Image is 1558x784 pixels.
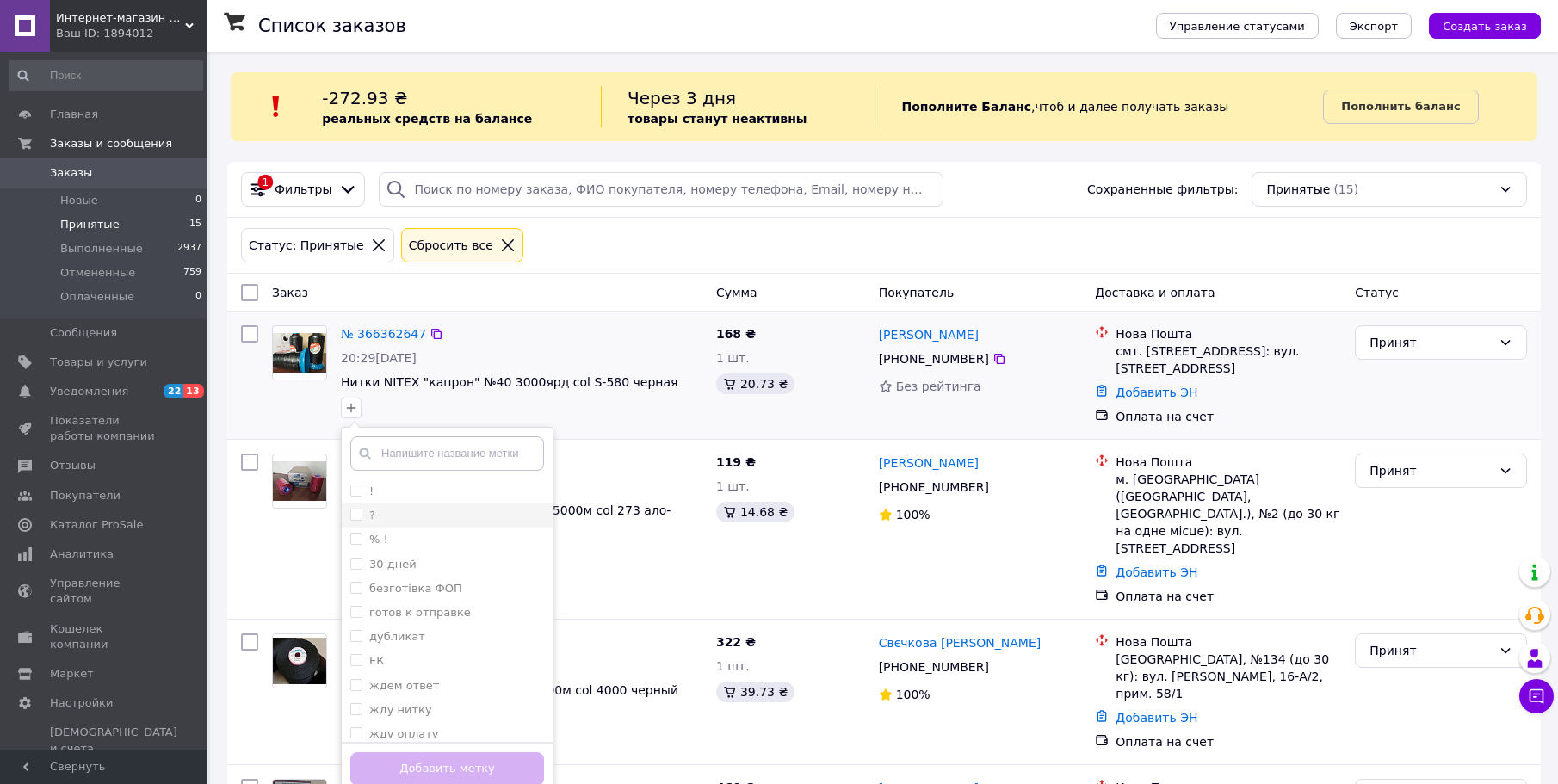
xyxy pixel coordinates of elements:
[369,558,417,571] label: 30 дней
[901,100,1031,114] b: Пополните Баланс
[1443,20,1527,33] span: Создать заказ
[1323,90,1478,124] a: Пополнить баланс
[369,727,439,740] label: жду оплату
[272,454,327,509] a: Фото товару
[1116,408,1341,425] div: Оплата на счет
[50,576,159,607] span: Управление сайтом
[875,86,1323,127] div: , чтоб и далее получать заказы
[50,136,172,151] span: Заказы и сообщения
[275,181,331,198] span: Фильтры
[350,436,544,471] input: Напишите название метки
[879,326,979,343] a: [PERSON_NAME]
[879,286,955,299] span: Покупатель
[1412,18,1541,32] a: Создать заказ
[716,502,794,522] div: 14.68 ₴
[9,60,203,91] input: Поиск
[1095,286,1215,299] span: Доставка и оплата
[50,355,147,370] span: Товары и услуги
[896,688,930,701] span: 100%
[189,217,201,232] span: 15
[1369,641,1492,660] div: Принят
[716,659,750,673] span: 1 шт.
[716,635,756,649] span: 322 ₴
[628,88,736,108] span: Через 3 дня
[896,380,981,393] span: Без рейтинга
[1519,679,1554,713] button: Чат с покупателем
[1116,471,1341,557] div: м. [GEOGRAPHIC_DATA] ([GEOGRAPHIC_DATA], [GEOGRAPHIC_DATA].), №2 (до 30 кг на одне місце): вул. [...
[1116,343,1341,377] div: смт. [STREET_ADDRESS]: вул. [STREET_ADDRESS]
[177,241,201,256] span: 2937
[195,193,201,208] span: 0
[273,333,326,373] img: Фото товару
[50,384,128,399] span: Уведомления
[1116,633,1341,651] div: Нова Пошта
[50,666,94,682] span: Маркет
[1369,461,1492,480] div: Принят
[50,488,121,503] span: Покупатели
[628,112,807,126] b: товары станут неактивны
[50,458,96,473] span: Отзывы
[341,327,426,341] a: № 366362647
[716,327,756,341] span: 168 ₴
[875,347,992,371] div: [PHONE_NUMBER]
[50,621,159,652] span: Кошелек компании
[1336,13,1412,39] button: Экспорт
[245,236,368,255] div: Статус: Принятые
[50,517,143,533] span: Каталог ProSale
[1429,13,1541,39] button: Создать заказ
[183,265,201,281] span: 759
[716,455,756,469] span: 119 ₴
[1116,325,1341,343] div: Нова Пошта
[369,582,462,595] label: безготівка ФОП
[875,475,992,499] div: [PHONE_NUMBER]
[272,633,327,688] a: Фото товару
[60,241,143,256] span: Выполненные
[1266,181,1330,198] span: Принятые
[369,485,374,497] label: !
[50,107,98,122] span: Главная
[1156,13,1319,39] button: Управление статусами
[56,10,185,26] span: Интернет-магазин "Текстиль-сток"
[1333,182,1358,196] span: (15)
[369,703,432,716] label: жду нитку
[50,165,92,181] span: Заказы
[60,289,134,305] span: Оплаченные
[273,461,326,502] img: Фото товару
[50,413,159,444] span: Показатели работы компании
[50,546,114,562] span: Аналитика
[56,26,207,41] div: Ваш ID: 1894012
[322,112,532,126] b: реальных средств на балансе
[369,679,439,692] label: ждем ответ
[716,479,750,493] span: 1 шт.
[405,236,497,255] div: Сбросить все
[1350,20,1398,33] span: Экспорт
[183,384,203,398] span: 13
[879,454,979,472] a: [PERSON_NAME]
[1116,651,1341,702] div: [GEOGRAPHIC_DATA], №134 (до 30 кг): вул. [PERSON_NAME], 16-А/2, прим. 58/1
[369,654,384,667] label: ЕК
[273,638,326,683] img: Фото товару
[875,655,992,679] div: [PHONE_NUMBER]
[879,634,1042,651] a: Свєчкова [PERSON_NAME]
[272,286,308,299] span: Заказ
[369,509,375,522] label: ?
[341,375,677,389] span: Нитки NITEX "капрон" №40 3000ярд col S-580 черная
[1170,20,1305,33] span: Управление статусами
[716,373,794,394] div: 20.73 ₴
[379,172,943,207] input: Поиск по номеру заказа, ФИО покупателя, номеру телефона, Email, номеру накладной
[60,217,120,232] span: Принятые
[369,606,471,619] label: готов к отправке
[60,193,98,208] span: Новые
[369,630,425,643] label: дубликат
[1116,733,1341,750] div: Оплата на счет
[60,265,135,281] span: Отмененные
[1116,454,1341,471] div: Нова Пошта
[50,695,113,711] span: Настройки
[195,289,201,305] span: 0
[716,286,757,299] span: Сумма
[369,533,388,546] label: % !
[1341,100,1460,113] b: Пополнить баланс
[1116,565,1197,579] a: Добавить ЭН
[272,325,327,380] a: Фото товару
[50,325,117,341] span: Сообщения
